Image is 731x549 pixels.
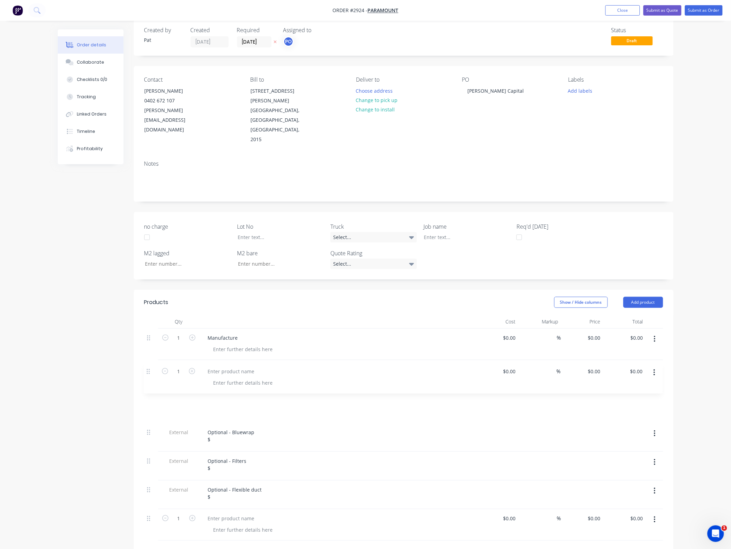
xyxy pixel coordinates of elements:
[58,36,124,54] button: Order details
[58,140,124,157] button: Profitability
[722,525,727,531] span: 1
[145,106,202,135] div: [PERSON_NAME][EMAIL_ADDRESS][DOMAIN_NAME]
[519,315,561,329] div: Markup
[557,365,561,373] span: %
[462,76,557,83] div: PO
[330,259,417,269] div: Select...
[561,315,604,329] div: Price
[144,222,231,231] label: no charge
[237,27,275,34] div: Required
[58,54,124,71] button: Collaborate
[250,86,308,106] div: [STREET_ADDRESS][PERSON_NAME]
[58,106,124,123] button: Linked Orders
[707,525,724,542] iframe: Intercom live chat
[202,485,267,502] div: Optional - Flexible duct $
[145,86,202,96] div: [PERSON_NAME]
[232,259,323,269] input: Enter number...
[330,222,417,231] label: Truck
[139,259,230,269] input: Enter number...
[283,27,353,34] div: Assigned to
[250,76,345,83] div: Bill to
[611,36,653,45] span: Draft
[368,7,399,14] a: Paramount
[623,297,663,308] button: Add product
[144,76,239,83] div: Contact
[77,128,95,135] div: Timeline
[202,333,244,343] div: Manufacture
[161,486,197,493] span: External
[643,5,682,16] button: Submit as Quote
[423,222,510,231] label: Job name
[58,88,124,106] button: Tracking
[352,105,399,114] button: Change to install
[330,232,417,243] div: Select...
[245,86,314,145] div: [STREET_ADDRESS][PERSON_NAME][GEOGRAPHIC_DATA], [GEOGRAPHIC_DATA], [GEOGRAPHIC_DATA], 2015
[158,315,200,329] div: Qty
[77,146,103,152] div: Profitability
[283,36,294,47] button: PO
[202,427,260,445] div: Optional - Bluewrap $
[144,161,663,167] div: Notes
[144,36,182,44] div: Pat
[77,42,106,48] div: Order details
[139,86,208,135] div: [PERSON_NAME]0402 672 107[PERSON_NAME][EMAIL_ADDRESS][DOMAIN_NAME]
[202,364,239,374] div: Installation
[161,457,197,465] span: External
[145,96,202,106] div: 0402 672 107
[557,334,561,342] span: %
[144,249,231,257] label: M2 lagged
[517,222,603,231] label: Req'd [DATE]
[462,86,530,96] div: [PERSON_NAME] Capital
[77,111,107,117] div: Linked Orders
[603,315,646,329] div: Total
[352,86,396,95] button: Choose address
[77,76,107,83] div: Checklists 0/0
[568,76,663,83] div: Labels
[476,315,519,329] div: Cost
[356,76,451,83] div: Deliver to
[144,298,168,306] div: Products
[237,222,324,231] label: Lot No
[58,123,124,140] button: Timeline
[144,27,182,34] div: Created by
[557,514,561,522] span: %
[685,5,723,16] button: Submit as Order
[202,456,252,473] div: Optional - Filters $
[161,429,197,436] span: External
[605,5,640,16] button: Close
[352,95,401,105] button: Change to pick up
[191,27,229,34] div: Created
[611,27,663,34] div: Status
[554,297,608,308] button: Show / Hide columns
[58,71,124,88] button: Checklists 0/0
[330,249,417,257] label: Quote Rating
[12,5,23,16] img: Factory
[237,249,324,257] label: M2 bare
[250,106,308,144] div: [GEOGRAPHIC_DATA], [GEOGRAPHIC_DATA], [GEOGRAPHIC_DATA], 2015
[77,59,104,65] div: Collaborate
[333,7,368,14] span: Order #2924 -
[77,94,96,100] div: Tracking
[564,86,596,95] button: Add labels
